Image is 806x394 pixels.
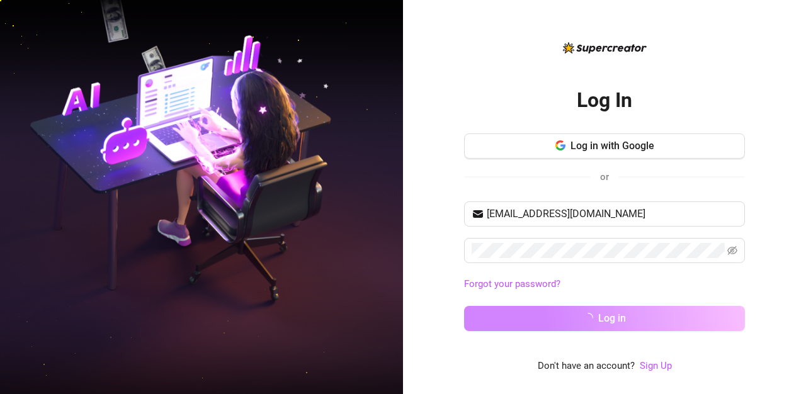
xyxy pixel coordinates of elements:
a: Sign Up [640,359,672,374]
img: logo-BBDzfeDw.svg [563,42,647,53]
button: Log in with Google [464,133,745,159]
span: Log in [598,312,626,324]
a: Sign Up [640,360,672,371]
span: Don't have an account? [538,359,635,374]
button: Log in [464,306,745,331]
a: Forgot your password? [464,277,745,292]
input: Your email [487,206,737,222]
span: Log in with Google [570,140,654,152]
span: eye-invisible [727,245,737,256]
span: loading [581,311,594,324]
h2: Log In [577,87,632,113]
a: Forgot your password? [464,278,560,290]
span: or [600,171,609,183]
